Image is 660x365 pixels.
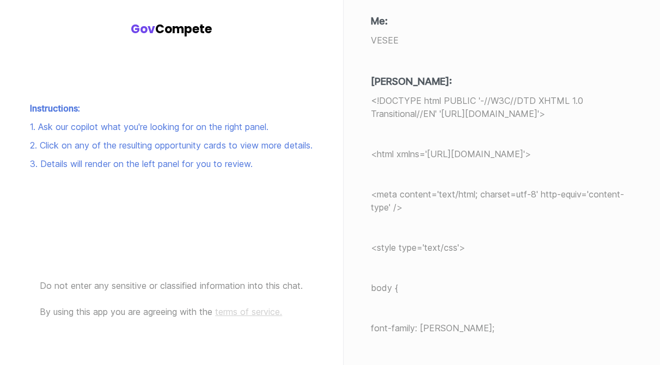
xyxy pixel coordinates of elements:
p: Do not enter any sensitive or classified information into this chat. [40,279,303,292]
h1: Compete [13,22,330,37]
h4: Me: [371,14,633,28]
p: body { [371,281,633,294]
p: VESEE [371,34,633,47]
p: <!DOCTYPE html PUBLIC '-//W3C//DTD XHTML 1.0 Transitional//EN' '[URL][DOMAIN_NAME]'> [371,94,633,120]
a: terms of service. [215,306,282,317]
p: By using this app you are agreeing with the [40,305,303,318]
li: 2. Click on any of the resulting opportunity cards to view more details. [30,139,313,152]
p: Instructions: [30,102,313,115]
h4: [PERSON_NAME]: [371,74,633,89]
p: <style type='text/css'> [371,241,633,254]
li: 1. Ask our copilot what you're looking for on the right panel. [30,120,313,133]
li: 3. Details will render on the left panel for you to review. [30,157,313,170]
a: GovCompete [13,22,330,37]
p: <meta content='text/html; charset=utf-8' http-equiv='content-type' /> [371,188,633,214]
p: <html xmlns='[URL][DOMAIN_NAME]'> [371,147,633,160]
p: font-family: [PERSON_NAME]; [371,321,633,335]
